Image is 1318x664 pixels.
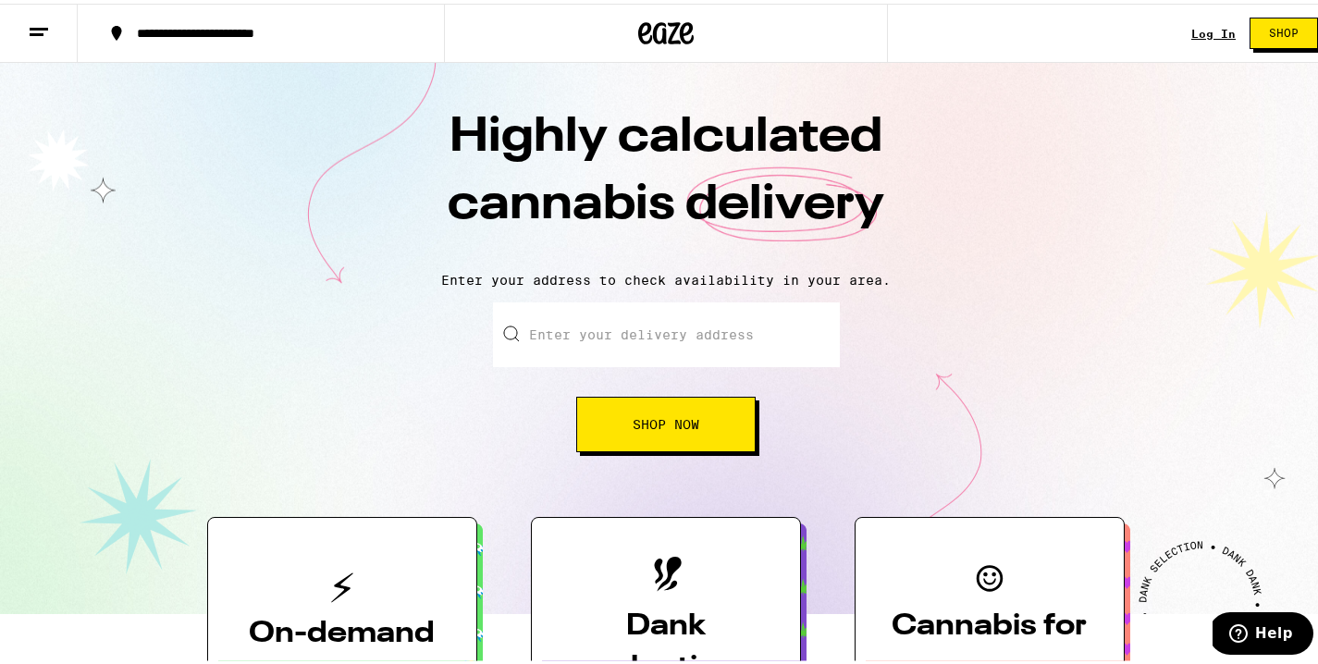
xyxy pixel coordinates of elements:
a: Log In [1191,24,1236,36]
span: Shop [1269,24,1299,35]
span: Shop Now [633,414,699,427]
p: Enter your address to check availability in your area. [18,269,1313,284]
button: Shop [1250,14,1318,45]
iframe: Opens a widget where you can find more information [1213,609,1313,655]
button: Shop Now [576,393,756,449]
h1: Highly calculated cannabis delivery [342,101,990,254]
input: Enter your delivery address [493,299,840,363]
